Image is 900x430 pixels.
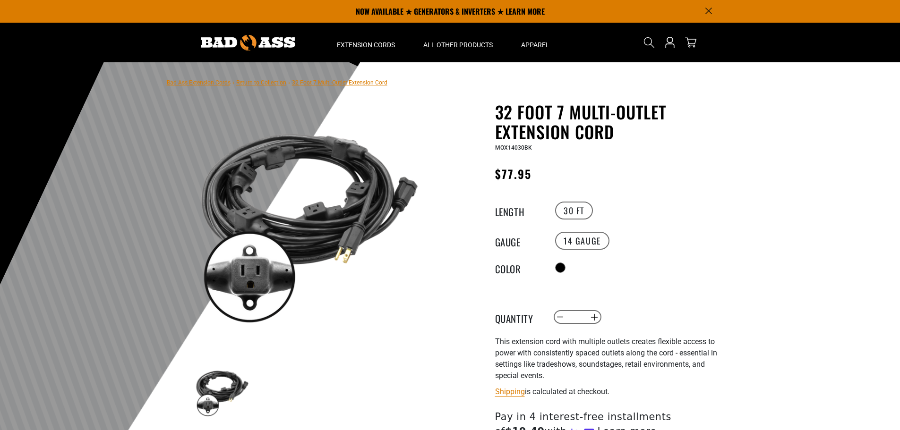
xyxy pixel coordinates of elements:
img: black [195,363,249,418]
span: This extension cord with multiple outlets creates flexible access to power with consistently spac... [495,337,717,380]
summary: Extension Cords [323,23,409,62]
img: Bad Ass Extension Cords [201,35,295,51]
span: All Other Products [423,41,493,49]
span: 32 Foot 7 Multi-Outlet Extension Cord [292,79,387,86]
label: Quantity [495,311,542,323]
label: 30 FT [555,202,593,219]
span: Extension Cords [337,41,395,49]
legend: Color [495,261,542,274]
legend: Length [495,204,542,217]
span: › [288,79,290,86]
a: Return to Collection [236,79,286,86]
div: is calculated at checkout. [495,385,727,398]
span: › [232,79,234,86]
summary: Search [642,35,657,50]
label: 14 Gauge [555,232,609,250]
span: MOX14030BK [495,144,532,151]
img: black [195,104,422,331]
legend: Gauge [495,235,542,247]
h1: 32 Foot 7 Multi-Outlet Extension Cord [495,102,727,142]
span: Apparel [521,41,549,49]
summary: Apparel [507,23,564,62]
summary: All Other Products [409,23,507,62]
a: Bad Ass Extension Cords [167,79,231,86]
a: Shipping [495,387,525,396]
nav: breadcrumbs [167,76,387,88]
span: $77.95 [495,165,531,182]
